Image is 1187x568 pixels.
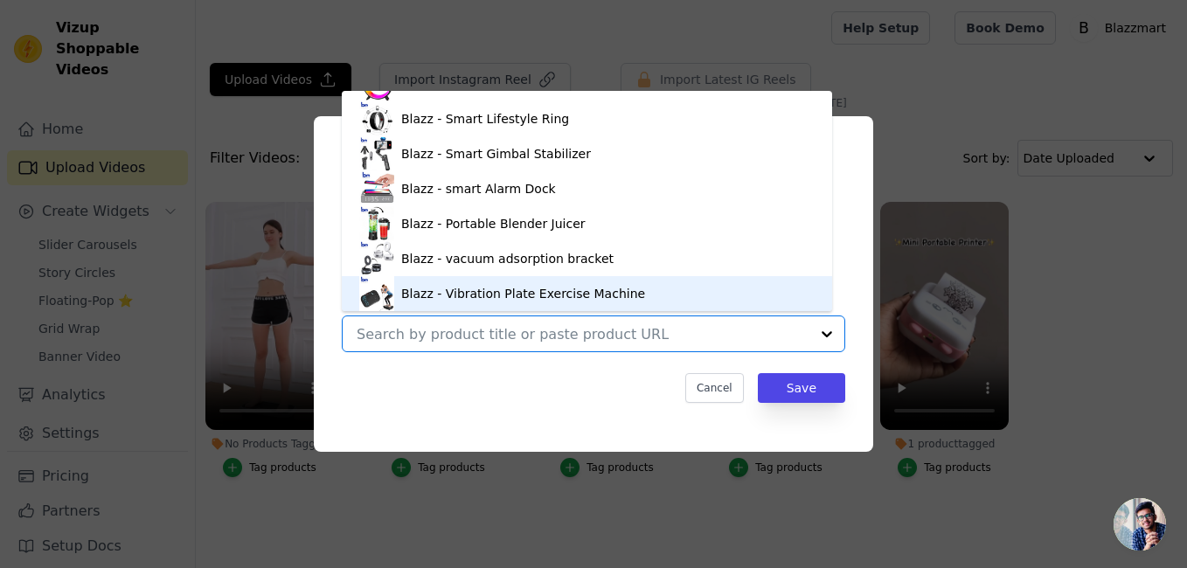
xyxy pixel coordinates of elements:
div: Open chat [1114,498,1166,551]
input: Search by product title or paste product URL [357,326,809,343]
img: product thumbnail [359,276,394,311]
img: product thumbnail [359,206,394,241]
div: Blazz - Smart Lifestyle Ring [401,110,569,128]
img: product thumbnail [359,171,394,206]
div: Blazz - Vibration Plate Exercise Machine [401,285,645,302]
div: Blazz - Portable Blender Juicer [401,215,586,232]
div: Blazz - vacuum adsorption bracket [401,250,614,267]
button: Cancel [685,373,744,403]
button: Save [758,373,845,403]
img: product thumbnail [359,136,394,171]
div: Blazz - smart Alarm Dock [401,180,556,197]
img: product thumbnail [359,101,394,136]
div: Blazz - Smart Gimbal Stabilizer [401,145,591,163]
img: product thumbnail [359,241,394,276]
